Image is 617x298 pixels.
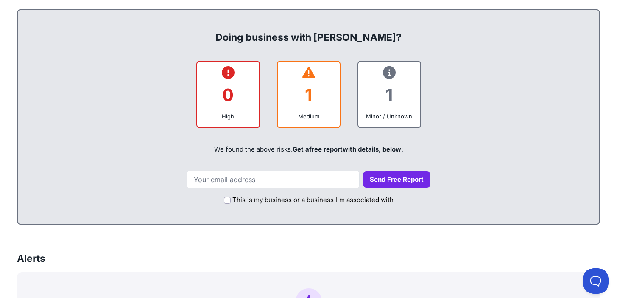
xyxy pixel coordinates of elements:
[365,112,413,121] div: Minor / Unknown
[363,171,430,188] button: Send Free Report
[204,112,252,121] div: High
[285,112,333,121] div: Medium
[26,17,591,44] div: Doing business with [PERSON_NAME]?
[293,145,403,153] span: Get a with details, below:
[17,252,45,265] h3: Alerts
[187,171,360,188] input: Your email address
[232,195,394,205] label: This is my business or a business I'm associated with
[26,135,591,164] div: We found the above risks.
[309,145,343,153] a: free report
[583,268,609,294] iframe: Toggle Customer Support
[285,78,333,112] div: 1
[204,78,252,112] div: 0
[365,78,413,112] div: 1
